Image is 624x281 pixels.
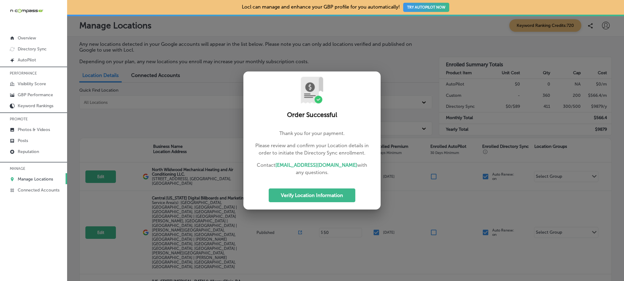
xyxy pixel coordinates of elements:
p: AutoPilot [18,57,36,63]
a: [EMAIL_ADDRESS][DOMAIN_NAME] [275,162,357,168]
p: GBP Performance [18,92,53,97]
button: TRY AUTOPILOT NOW [403,3,449,12]
p: Keyword Rankings [18,103,53,108]
p: Connected Accounts [18,188,59,193]
p: Photos & Videos [18,127,50,132]
p: Please review and confirm your Location details in order to initiate the Directory Sync enrollment. [253,142,371,157]
button: Verify Location Information [269,188,355,202]
h2: Order Successful [251,111,373,119]
p: Reputation [18,149,39,154]
p: Manage Locations [18,177,53,182]
p: Posts [18,138,28,143]
p: Visibility Score [18,81,46,86]
p: Thank you for your payment. [253,130,371,137]
p: Contact with any questions. [253,162,371,176]
p: Directory Sync [18,46,47,52]
img: UryPoqUmSj4VC2ZdTn7sJzIzWBea8n9D3djSW0VNpAAAAABJRU5ErkJggg== [298,76,326,104]
img: 660ab0bf-5cc7-4cb8-ba1c-48b5ae0f18e60NCTV_CLogo_TV_Black_-500x88.png [10,8,43,14]
p: Overview [18,35,36,41]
